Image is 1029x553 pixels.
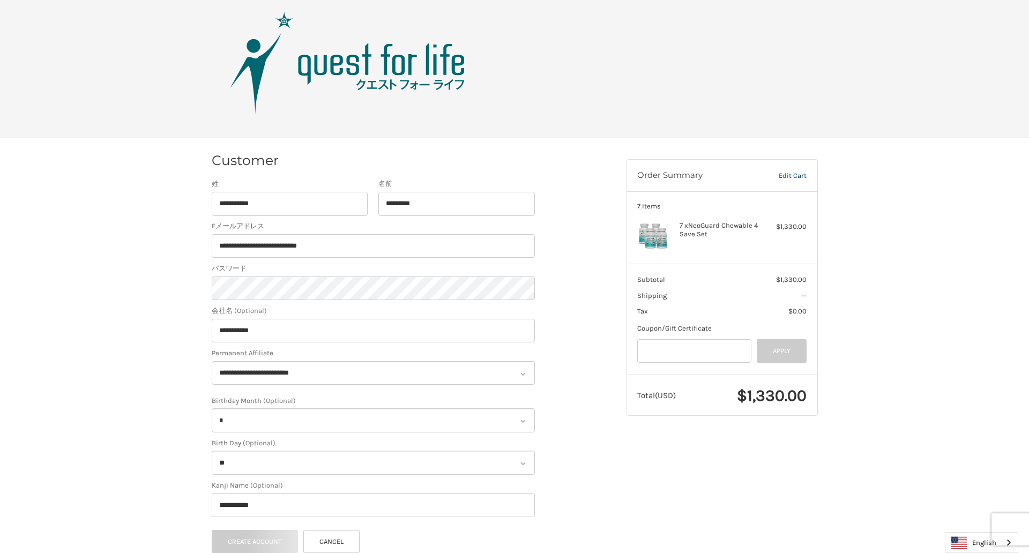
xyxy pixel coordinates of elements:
[250,481,283,489] small: (Optional)
[637,202,807,211] h3: 7 Items
[243,439,275,447] small: (Optional)
[788,307,807,315] span: $0.00
[212,305,535,316] label: 会社名
[378,178,535,189] label: 名前
[637,339,751,363] input: Gift Certificate or Coupon Code
[637,292,667,300] span: Shipping
[212,152,279,169] h2: Customer
[776,275,807,283] span: $1,330.00
[212,480,535,491] label: Kanji Name
[212,395,535,406] label: Birthday Month
[637,391,676,400] span: Total (USD)
[637,323,807,334] div: Coupon/Gift Certificate
[212,178,368,189] label: 姓
[212,438,535,449] label: Birth Day
[234,307,267,315] small: (Optional)
[801,292,807,300] span: --
[263,397,296,405] small: (Optional)
[764,221,807,232] div: $1,330.00
[756,170,807,181] a: Edit Cart
[637,307,648,315] span: Tax
[757,339,807,363] button: Apply
[212,348,535,358] label: Permanent Affiliate
[303,530,360,553] a: Cancel
[637,275,665,283] span: Subtotal
[212,530,299,553] button: Create Account
[212,263,535,274] label: パスワード
[637,170,756,181] h3: Order Summary
[680,221,762,239] h4: 7 x NeoGuard Chewable 4 Save Set
[212,221,535,231] label: Eメールアドレス
[737,386,807,405] span: $1,330.00
[214,10,482,117] img: Quest Group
